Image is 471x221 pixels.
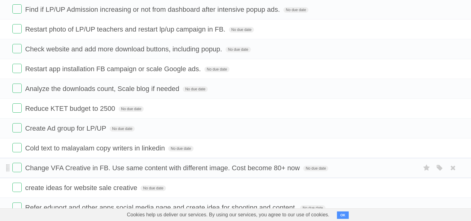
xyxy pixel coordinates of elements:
label: Done [12,24,22,33]
label: Star task [421,143,433,153]
label: Done [12,202,22,212]
button: OK [337,211,349,219]
label: Done [12,143,22,152]
label: Done [12,183,22,192]
span: No due date [300,205,325,211]
label: Done [12,163,22,172]
span: No due date [303,166,328,171]
label: Star task [421,44,433,54]
label: Done [12,103,22,113]
label: Star task [421,202,433,213]
span: create ideas for website sale creative [25,184,139,192]
label: Star task [421,84,433,94]
span: Restart app installation FB campaign or scale Google ads. [25,65,202,73]
label: Done [12,123,22,132]
label: Star task [421,4,433,15]
label: Star task [421,103,433,114]
span: Find if LP/UP Admission increasing or not from dashboard after intensive popup ads. [25,6,281,13]
span: Cookies help us deliver our services. By using our services, you agree to our use of cookies. [121,209,336,221]
span: No due date [229,27,254,32]
span: Refer eduport and other apps social media page and create idea for shooting and content. [25,204,298,211]
span: No due date [225,47,251,52]
label: Done [12,64,22,73]
span: No due date [183,86,208,92]
span: Restart photo of LP/UP teachers and restart lp/up campaign in FB. [25,25,227,33]
label: Done [12,44,22,53]
span: No due date [283,7,308,13]
label: Star task [421,64,433,74]
label: Done [12,84,22,93]
span: No due date [168,146,193,151]
label: Star task [421,24,433,34]
span: No due date [119,106,144,112]
label: Done [12,4,22,14]
span: Change VFA Creative in FB. Use same content with different image. Cost become 80+ now [25,164,301,172]
span: No due date [110,126,135,132]
span: Cold text to malayalam copy writers in linkedin [25,144,166,152]
label: Star task [421,183,433,193]
label: Star task [421,163,433,173]
span: Reduce KTET budget to 2500 [25,105,117,112]
span: Create Ad group for LP/UP [25,124,108,132]
span: Check website and add more download buttons, including popup. [25,45,224,53]
span: No due date [141,185,166,191]
label: Star task [421,123,433,133]
span: Analyze the downloads count, Scale blog if needed [25,85,181,93]
span: No due date [204,67,229,72]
